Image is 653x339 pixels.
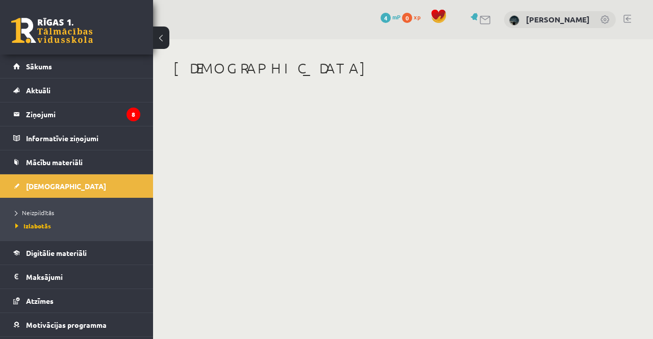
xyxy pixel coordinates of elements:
span: Motivācijas programma [26,320,107,329]
span: mP [392,13,400,21]
h1: [DEMOGRAPHIC_DATA] [173,60,633,77]
span: Aktuāli [26,86,51,95]
a: [PERSON_NAME] [526,14,590,24]
a: 4 mP [381,13,400,21]
a: Rīgas 1. Tālmācības vidusskola [11,18,93,43]
a: Maksājumi [13,265,140,289]
span: Atzīmes [26,296,54,305]
a: Digitālie materiāli [13,241,140,265]
a: Izlabotās [15,221,143,230]
legend: Maksājumi [26,265,140,289]
a: Mācību materiāli [13,150,140,174]
span: Neizpildītās [15,208,54,217]
a: Informatīvie ziņojumi [13,126,140,150]
i: 8 [127,108,140,121]
legend: Ziņojumi [26,102,140,126]
a: Ziņojumi8 [13,102,140,126]
a: Aktuāli [13,79,140,102]
legend: Informatīvie ziņojumi [26,126,140,150]
span: 4 [381,13,391,23]
span: Mācību materiāli [26,158,83,167]
a: 0 xp [402,13,425,21]
a: Atzīmes [13,289,140,312]
a: Motivācijas programma [13,313,140,336]
span: Izlabotās [15,222,51,230]
span: Sākums [26,62,52,71]
img: Rēzija Zariņa [509,15,519,25]
a: Neizpildītās [15,208,143,217]
span: xp [414,13,420,21]
span: 0 [402,13,412,23]
span: Digitālie materiāli [26,248,87,257]
a: Sākums [13,55,140,78]
a: [DEMOGRAPHIC_DATA] [13,174,140,198]
span: [DEMOGRAPHIC_DATA] [26,181,106,191]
